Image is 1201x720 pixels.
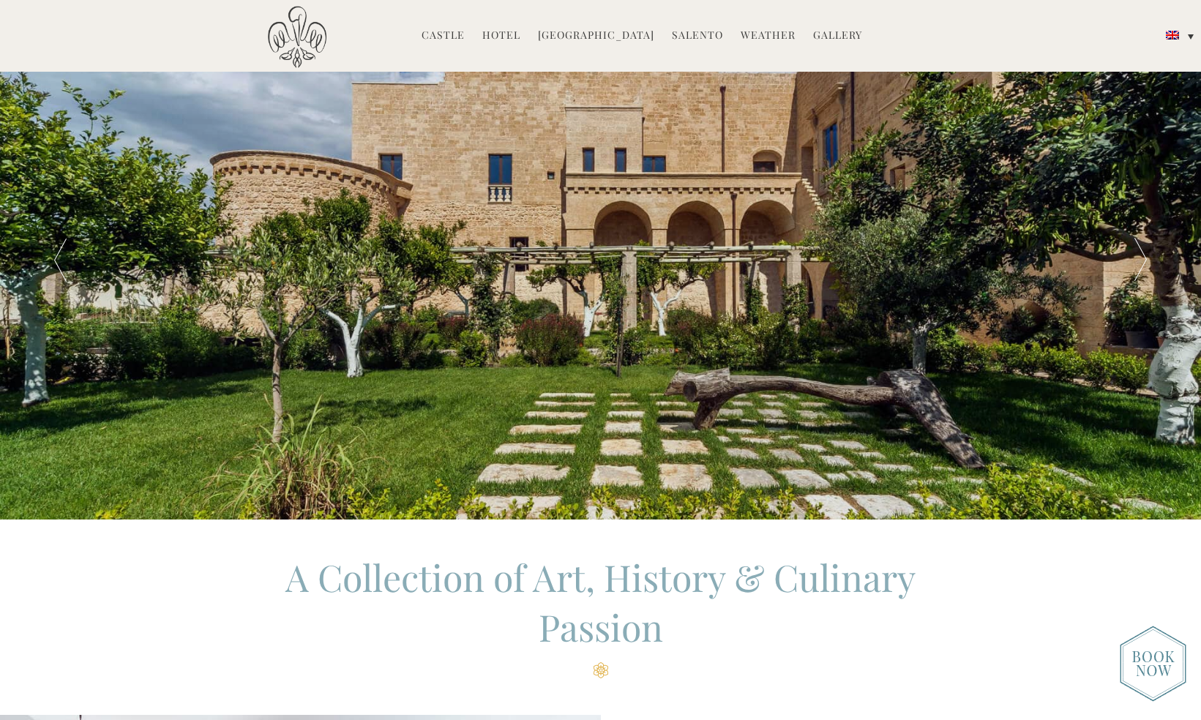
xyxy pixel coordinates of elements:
a: Hotel [482,28,520,45]
a: Salento [672,28,723,45]
img: Castello di Ugento [268,6,326,68]
img: new-booknow.png [1120,626,1186,702]
a: [GEOGRAPHIC_DATA] [538,28,654,45]
img: English [1166,31,1179,40]
a: Castle [422,28,465,45]
span: A Collection of Art, History & Culinary Passion [285,552,916,651]
a: Gallery [813,28,862,45]
a: Weather [741,28,796,45]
